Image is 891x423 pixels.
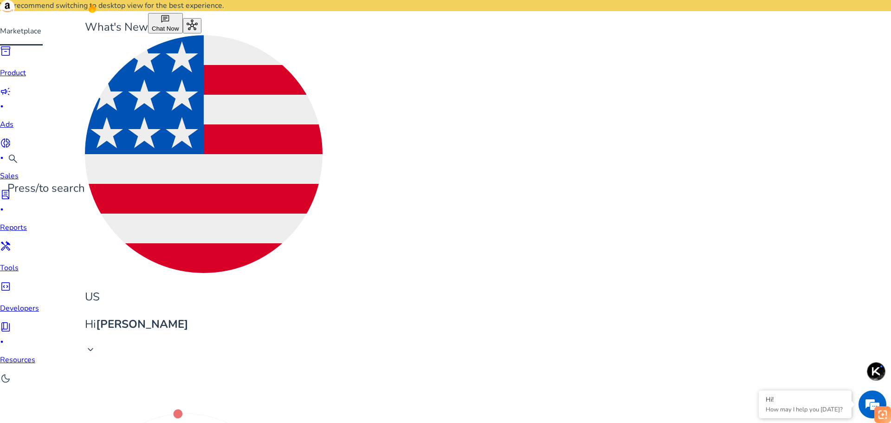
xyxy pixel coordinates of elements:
[96,317,188,332] b: [PERSON_NAME]
[85,35,323,273] img: us.svg
[152,25,179,32] span: Chat Now
[766,395,845,404] div: Hi!
[85,344,96,355] span: keyboard_arrow_down
[161,14,170,24] span: chat
[183,18,201,33] button: hub
[187,20,198,31] span: hub
[85,20,148,34] span: What's New
[7,180,85,196] p: Press to search
[766,405,845,414] p: How may I help you today?
[85,316,323,332] p: Hi
[148,13,183,33] button: chatChat Now
[85,289,323,305] p: US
